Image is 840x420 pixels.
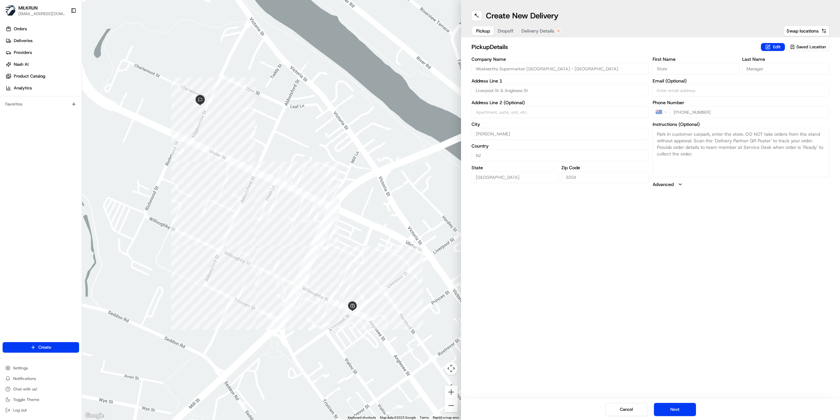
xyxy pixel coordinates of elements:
[3,24,82,34] a: Orders
[653,181,830,188] button: Advanced
[472,171,559,183] input: Enter state
[3,374,79,383] button: Notifications
[14,50,32,56] span: Providers
[472,57,649,61] label: Company Name
[654,403,696,416] button: Next
[653,181,674,188] label: Advanced
[84,411,105,420] a: Open this area in Google Maps (opens a new window)
[3,385,79,394] button: Chat with us!
[14,73,45,79] span: Product Catalog
[472,122,649,127] label: City
[472,144,649,148] label: Country
[742,63,829,75] input: Enter last name
[3,406,79,415] button: Log out
[3,59,82,70] a: Nash AI
[796,44,826,50] span: Saved Location
[742,57,829,61] label: Last Name
[420,416,429,419] a: Terms
[472,150,649,161] input: Enter country
[380,416,416,419] span: Map data ©2025 Google
[3,83,82,93] a: Analytics
[653,84,830,96] input: Enter email address
[3,3,68,18] button: MILKRUNMILKRUN[EMAIL_ADDRESS][DOMAIN_NAME]
[472,106,649,118] input: Apartment, suite, unit, etc.
[3,363,79,373] button: Settings
[5,5,16,16] img: MILKRUN
[13,376,36,381] span: Notifications
[521,28,554,34] span: Delivery Details
[605,403,647,416] button: Cancel
[472,84,649,96] input: Enter address
[14,61,29,67] span: Nash AI
[653,122,830,127] label: Instructions (Optional)
[38,344,51,350] span: Create
[445,399,458,412] button: Zoom out
[14,38,32,44] span: Deliveries
[472,128,649,140] input: Enter city
[472,79,649,83] label: Address Line 1
[3,342,79,353] button: Create
[348,415,376,420] button: Keyboard shortcuts
[761,43,785,51] button: Edit
[84,411,105,420] img: Google
[653,57,740,61] label: First Name
[653,128,830,177] textarea: Park in customer carpark, enter the store. DO NOT take orders from the stand without approval. Sc...
[3,47,82,58] a: Providers
[472,63,649,75] input: Enter company name
[669,106,830,118] input: Enter phone number
[445,385,458,399] button: Zoom in
[476,28,490,34] span: Pickup
[784,26,829,36] button: Swap locations
[3,99,79,109] div: Favorites
[498,28,514,34] span: Dropoff
[13,397,39,402] span: Toggle Theme
[486,11,558,21] h1: Create New Delivery
[3,395,79,404] button: Toggle Theme
[561,165,649,170] label: Zip Code
[18,5,38,11] button: MILKRUN
[3,71,82,82] a: Product Catalog
[13,386,37,392] span: Chat with us!
[14,26,27,32] span: Orders
[653,100,830,105] label: Phone Number
[472,100,649,105] label: Address Line 2 (Optional)
[653,63,740,75] input: Enter first name
[561,171,649,183] input: Enter zip code
[786,42,829,52] button: Saved Location
[13,365,28,371] span: Settings
[472,42,757,52] h2: pickup Details
[3,35,82,46] a: Deliveries
[787,28,819,34] span: Swap locations
[472,165,559,170] label: State
[13,408,27,413] span: Log out
[433,416,459,419] a: Report a map error
[445,362,458,375] button: Map camera controls
[14,85,32,91] span: Analytics
[18,11,65,16] button: [EMAIL_ADDRESS][DOMAIN_NAME]
[653,79,830,83] label: Email (Optional)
